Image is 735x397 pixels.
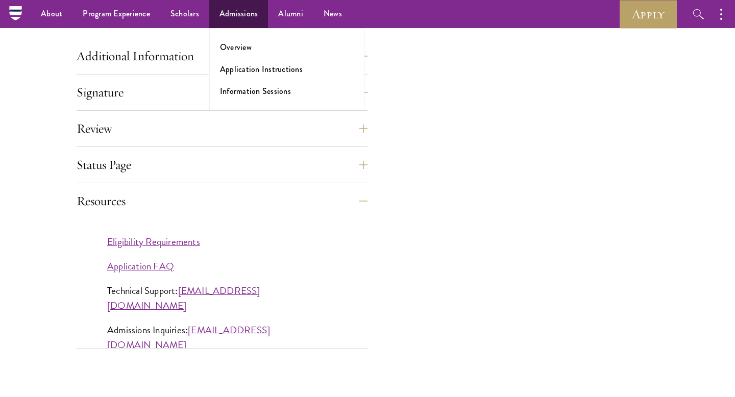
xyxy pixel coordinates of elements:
a: Application Instructions [220,63,303,75]
button: Status Page [77,153,367,177]
button: Review [77,116,367,141]
p: Technical Support: [107,283,337,313]
a: [EMAIL_ADDRESS][DOMAIN_NAME] [107,322,270,352]
a: [EMAIL_ADDRESS][DOMAIN_NAME] [107,283,260,313]
a: Information Sessions [220,85,291,97]
a: Eligibility Requirements [107,234,200,249]
p: Admissions Inquiries: [107,322,337,352]
button: Signature [77,80,367,105]
a: Overview [220,41,252,53]
a: Application FAQ [107,259,174,274]
button: Additional Information [77,44,367,68]
button: Resources [77,189,367,213]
